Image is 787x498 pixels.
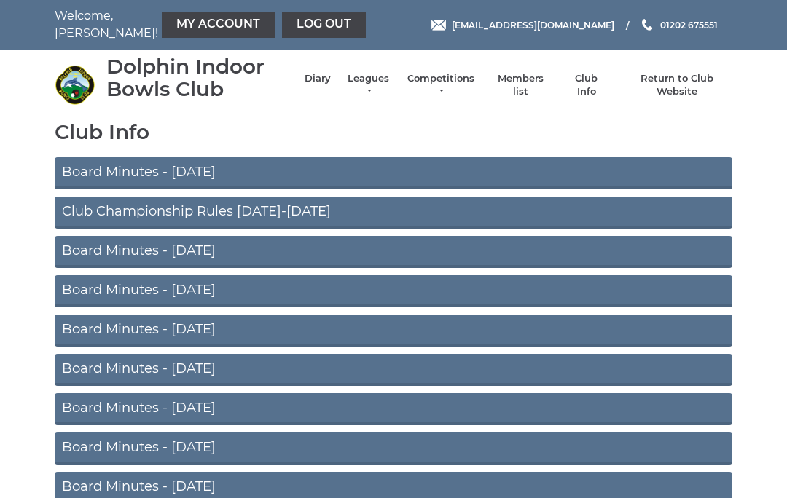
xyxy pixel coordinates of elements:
a: Log out [282,12,366,38]
a: Board Minutes - [DATE] [55,393,732,425]
a: Leagues [345,72,391,98]
a: Club Info [565,72,608,98]
a: Board Minutes - [DATE] [55,275,732,307]
a: My Account [162,12,275,38]
a: Return to Club Website [622,72,732,98]
span: [EMAIL_ADDRESS][DOMAIN_NAME] [452,19,614,30]
span: 01202 675551 [660,19,718,30]
img: Email [431,20,446,31]
img: Dolphin Indoor Bowls Club [55,65,95,105]
a: Competitions [406,72,476,98]
h1: Club Info [55,121,732,143]
a: Board Minutes - [DATE] [55,315,732,347]
nav: Welcome, [PERSON_NAME]! [55,7,324,42]
div: Dolphin Indoor Bowls Club [106,55,290,100]
a: Board Minutes - [DATE] [55,354,732,386]
a: Board Minutes - [DATE] [55,157,732,189]
a: Diary [305,72,331,85]
a: Members list [490,72,550,98]
a: Board Minutes - [DATE] [55,236,732,268]
a: Club Championship Rules [DATE]-[DATE] [55,197,732,229]
a: Board Minutes - [DATE] [55,432,732,465]
img: Phone us [642,19,652,31]
a: Email [EMAIL_ADDRESS][DOMAIN_NAME] [431,18,614,32]
a: Phone us 01202 675551 [640,18,718,32]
